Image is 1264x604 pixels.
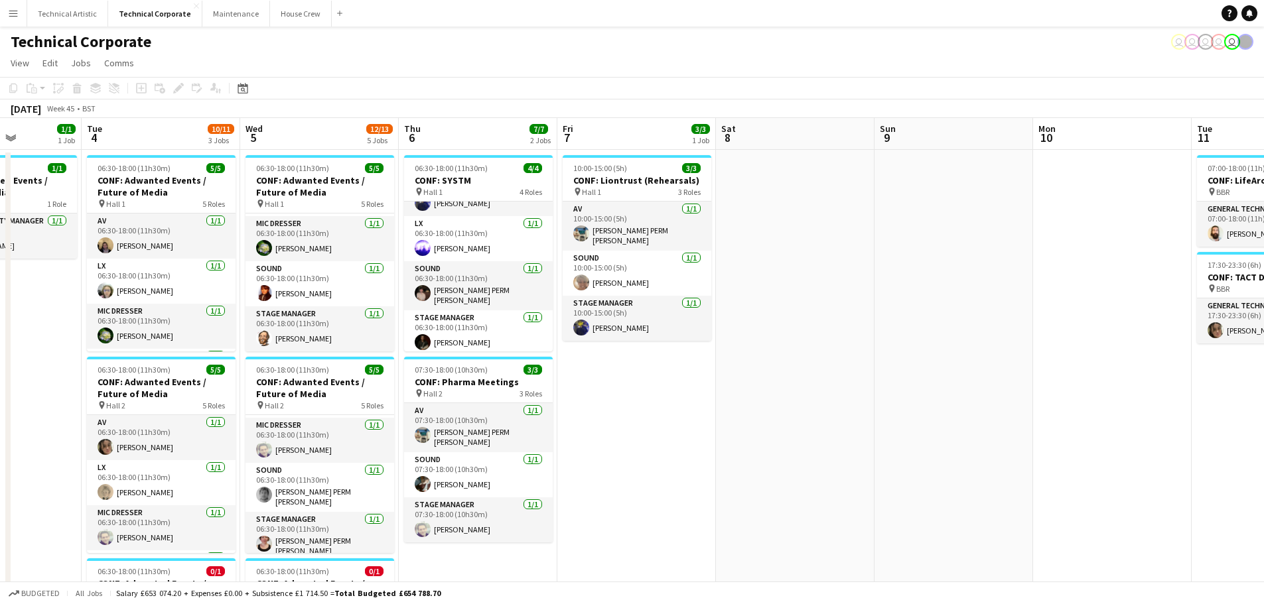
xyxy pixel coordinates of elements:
[415,365,488,375] span: 07:30-18:00 (10h30m)
[48,163,66,173] span: 1/1
[404,357,553,542] app-job-card: 07:30-18:00 (10h30m)3/3CONF: Pharma Meetings Hall 23 RolesAV1/107:30-18:00 (10h30m)[PERSON_NAME] ...
[1224,34,1240,50] app-user-avatar: Liveforce Admin
[87,213,236,259] app-card-role: AV1/106:30-18:00 (11h30m)[PERSON_NAME]
[880,123,896,135] span: Sun
[520,187,542,197] span: 4 Roles
[563,174,711,186] h3: CONF: Liontrust (Rehearsals)
[87,304,236,349] app-card-role: Mic Dresser1/106:30-18:00 (11h30m)[PERSON_NAME]
[1198,34,1214,50] app-user-avatar: Abby Hubbard
[265,400,284,410] span: Hall 2
[415,163,488,173] span: 06:30-18:00 (11h30m)
[678,187,701,197] span: 3 Roles
[563,123,573,135] span: Fri
[98,163,171,173] span: 06:30-18:00 (11h30m)
[104,57,134,69] span: Comms
[367,135,392,145] div: 5 Jobs
[11,102,41,115] div: [DATE]
[404,497,553,542] app-card-role: Stage Manager1/107:30-18:00 (10h30m)[PERSON_NAME]
[87,155,236,351] app-job-card: 06:30-18:00 (11h30m)5/5CONF: Adwanted Events / Future of Media Hall 15 RolesAV1/106:30-18:00 (11h...
[73,588,105,598] span: All jobs
[5,54,35,72] a: View
[365,365,384,375] span: 5/5
[246,418,394,463] app-card-role: Mic Dresser1/106:30-18:00 (11h30m)[PERSON_NAME]
[87,174,236,198] h3: CONF: Adwanted Events / Future of Media
[520,389,542,398] span: 3 Roles
[404,155,553,351] app-job-card: 06:30-18:00 (11h30m)4/4CONF: SYSTM Hall 14 RolesAV1/106:30-18:00 (11h30m)[PERSON_NAME]LX1/106:30-...
[66,54,96,72] a: Jobs
[246,216,394,261] app-card-role: Mic Dresser1/106:30-18:00 (11h30m)[PERSON_NAME]
[208,124,234,134] span: 10/11
[87,376,236,400] h3: CONF: Adwanted Events / Future of Media
[691,124,710,134] span: 3/3
[82,103,96,113] div: BST
[404,216,553,261] app-card-role: LX1/106:30-18:00 (11h30m)[PERSON_NAME]
[1197,123,1212,135] span: Tue
[208,135,234,145] div: 3 Jobs
[106,199,125,209] span: Hall 1
[365,566,384,576] span: 0/1
[71,57,91,69] span: Jobs
[721,123,736,135] span: Sat
[108,1,202,27] button: Technical Corporate
[404,452,553,497] app-card-role: Sound1/107:30-18:00 (10h30m)[PERSON_NAME]
[563,296,711,341] app-card-role: Stage Manager1/110:00-15:00 (5h)[PERSON_NAME]
[99,54,139,72] a: Comms
[1216,187,1229,197] span: BBR
[87,357,236,553] app-job-card: 06:30-18:00 (11h30m)5/5CONF: Adwanted Events / Future of Media Hall 25 RolesAV1/106:30-18:00 (11h...
[87,460,236,505] app-card-role: LX1/106:30-18:00 (11h30m)[PERSON_NAME]
[423,187,443,197] span: Hall 1
[404,174,553,186] h3: CONF: SYSTM
[270,1,332,27] button: House Crew
[1208,260,1261,270] span: 17:30-23:30 (6h)
[85,130,102,145] span: 4
[692,135,709,145] div: 1 Job
[246,155,394,351] app-job-card: 06:30-18:00 (11h30m)5/5CONF: Adwanted Events / Future of Media Hall 15 Roles[PERSON_NAME]LX1/106:...
[1216,284,1229,294] span: BBR
[524,163,542,173] span: 4/4
[561,130,573,145] span: 7
[402,130,421,145] span: 6
[98,365,171,375] span: 06:30-18:00 (11h30m)
[365,163,384,173] span: 5/5
[246,577,394,601] h3: CONF: Adwanted Events / Future of Media
[246,261,394,306] app-card-role: Sound1/106:30-18:00 (11h30m)[PERSON_NAME]
[246,174,394,198] h3: CONF: Adwanted Events / Future of Media
[47,199,66,209] span: 1 Role
[563,202,711,251] app-card-role: AV1/110:00-15:00 (5h)[PERSON_NAME] PERM [PERSON_NAME]
[246,463,394,512] app-card-role: Sound1/106:30-18:00 (11h30m)[PERSON_NAME] PERM [PERSON_NAME]
[1211,34,1227,50] app-user-avatar: Liveforce Admin
[87,415,236,460] app-card-role: AV1/106:30-18:00 (11h30m)[PERSON_NAME]
[57,124,76,134] span: 1/1
[404,403,553,452] app-card-role: AV1/107:30-18:00 (10h30m)[PERSON_NAME] PERM [PERSON_NAME]
[563,251,711,296] app-card-role: Sound1/110:00-15:00 (5h)[PERSON_NAME]
[404,310,553,355] app-card-role: Stage Manager1/106:30-18:00 (11h30m)[PERSON_NAME]
[529,124,548,134] span: 7/7
[582,187,601,197] span: Hall 1
[206,163,225,173] span: 5/5
[1184,34,1200,50] app-user-avatar: Vaida Pikzirne
[1036,130,1056,145] span: 10
[404,261,553,310] app-card-role: Sound1/106:30-18:00 (11h30m)[PERSON_NAME] PERM [PERSON_NAME]
[563,155,711,341] app-job-card: 10:00-15:00 (5h)3/3CONF: Liontrust (Rehearsals) Hall 13 RolesAV1/110:00-15:00 (5h)[PERSON_NAME] P...
[58,135,75,145] div: 1 Job
[334,588,441,598] span: Total Budgeted £654 788.70
[246,376,394,400] h3: CONF: Adwanted Events / Future of Media
[87,550,236,599] app-card-role: Sound1/1
[106,400,125,410] span: Hall 2
[246,512,394,561] app-card-role: Stage Manager1/106:30-18:00 (11h30m)[PERSON_NAME] PERM [PERSON_NAME]
[246,123,263,135] span: Wed
[7,586,62,601] button: Budgeted
[573,163,627,173] span: 10:00-15:00 (5h)
[246,357,394,553] app-job-card: 06:30-18:00 (11h30m)5/5CONF: Adwanted Events / Future of Media Hall 25 Roles[PERSON_NAME]LX1/106:...
[524,365,542,375] span: 3/3
[37,54,63,72] a: Edit
[682,163,701,173] span: 3/3
[256,566,329,576] span: 06:30-18:00 (11h30m)
[27,1,108,27] button: Technical Artistic
[44,103,77,113] span: Week 45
